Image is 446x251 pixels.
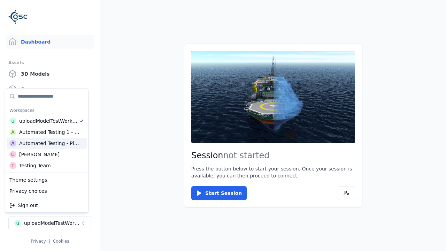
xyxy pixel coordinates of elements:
div: T [9,162,16,169]
div: Privacy choices [7,185,87,197]
div: Automated Testing 1 - Playwright [19,129,80,136]
div: [PERSON_NAME] [19,151,60,158]
div: uploadModelTestWorkspace [19,117,79,124]
div: u [9,117,16,124]
div: Theme settings [7,174,87,185]
div: Automated Testing - Playwright [19,140,79,147]
div: A [9,129,16,136]
div: Sign out [7,200,87,211]
div: Workspaces [7,106,87,115]
div: Suggestions [5,173,88,198]
div: Testing Team [19,162,51,169]
div: A [9,140,16,147]
div: Suggestions [5,198,88,212]
div: Suggestions [5,89,88,173]
div: U [9,151,16,158]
